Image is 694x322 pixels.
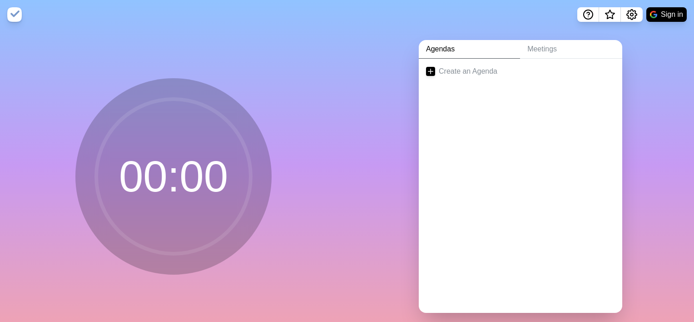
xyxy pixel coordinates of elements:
a: Create an Agenda [419,59,622,84]
img: timeblocks logo [7,7,22,22]
button: Settings [621,7,643,22]
img: google logo [650,11,657,18]
a: Meetings [520,40,622,59]
button: What’s new [599,7,621,22]
a: Agendas [419,40,520,59]
button: Help [577,7,599,22]
button: Sign in [646,7,687,22]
